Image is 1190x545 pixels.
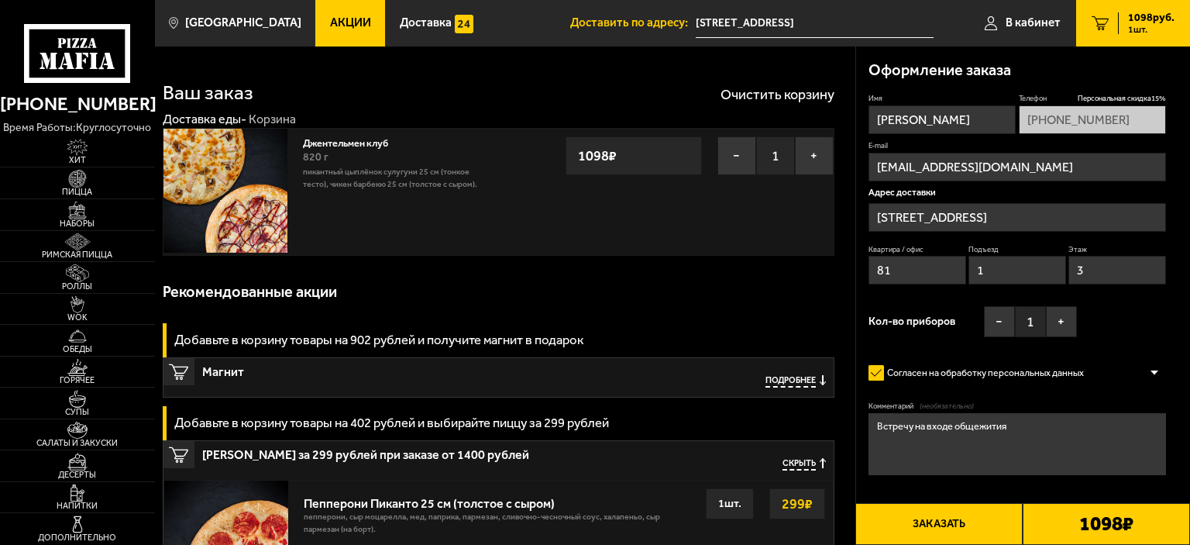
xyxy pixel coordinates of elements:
p: пепперони, сыр Моцарелла, мед, паприка, пармезан, сливочно-чесночный соус, халапеньо, сыр пармеза... [304,511,693,543]
span: [GEOGRAPHIC_DATA] [185,17,301,29]
span: Доставить по адресу: [570,17,696,29]
h3: Рекомендованные акции [163,284,337,299]
span: 820 г [303,150,328,164]
p: Пикантный цыплёнок сулугуни 25 см (тонкое тесто), Чикен Барбекю 25 см (толстое с сыром). [303,166,491,191]
span: Магнит [202,358,604,378]
input: +7 ( [1019,105,1166,134]
span: 1098 руб. [1128,12,1175,23]
input: Имя [868,105,1016,134]
h3: Добавьте в корзину товары на 402 рублей и выбирайте пиццу за 299 рублей [174,416,609,429]
label: Квартира / офис [868,244,966,254]
b: 1098 ₽ [1079,514,1133,534]
button: Подробнее [765,375,826,387]
input: Ваш адрес доставки [696,9,934,38]
div: Корзина [249,112,296,128]
button: + [795,136,834,175]
label: Телефон [1019,93,1166,103]
div: Пепперони Пиканто 25 см (толстое с сыром) [304,488,693,511]
button: − [984,306,1015,337]
img: 15daf4d41897b9f0e9f617042186c801.svg [455,15,473,33]
span: Кол-во приборов [868,316,955,327]
button: Заказать [855,503,1023,545]
span: Персональная скидка 15 % [1078,93,1166,103]
p: Адрес доставки [868,188,1166,197]
button: Скрыть [782,458,826,470]
button: − [717,136,756,175]
label: E-mail [868,140,1166,150]
span: 1 шт. [1128,25,1175,34]
input: @ [868,153,1166,181]
span: Доставка [400,17,452,29]
h3: Оформление заказа [868,62,1011,78]
h1: Ваш заказ [163,83,253,103]
strong: 299 ₽ [778,489,817,519]
span: Акции [330,17,371,29]
label: Этаж [1068,244,1166,254]
span: Скрыть [782,458,816,470]
span: 1 [1015,306,1046,337]
a: Джентельмен клуб [303,133,401,149]
span: (необязательно) [920,401,974,411]
span: Подробнее [765,375,816,387]
span: В кабинет [1006,17,1061,29]
label: Подъезд [968,244,1066,254]
span: [PERSON_NAME] за 299 рублей при заказе от 1400 рублей [202,441,604,461]
div: 1 шт. [706,488,754,519]
span: Санкт-Петербург, Малый проспект Васильевского острова, 38-40/73 [696,9,934,38]
label: Согласен на обработку персональных данных [868,360,1096,385]
button: Очистить корзину [721,88,834,102]
strong: 1098 ₽ [574,141,621,171]
h3: Добавьте в корзину товары на 902 рублей и получите магнит в подарок [174,333,583,347]
label: Имя [868,93,1016,103]
button: + [1046,306,1077,337]
a: Доставка еды- [163,112,246,126]
span: 1 [756,136,795,175]
label: Комментарий [868,401,1166,411]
